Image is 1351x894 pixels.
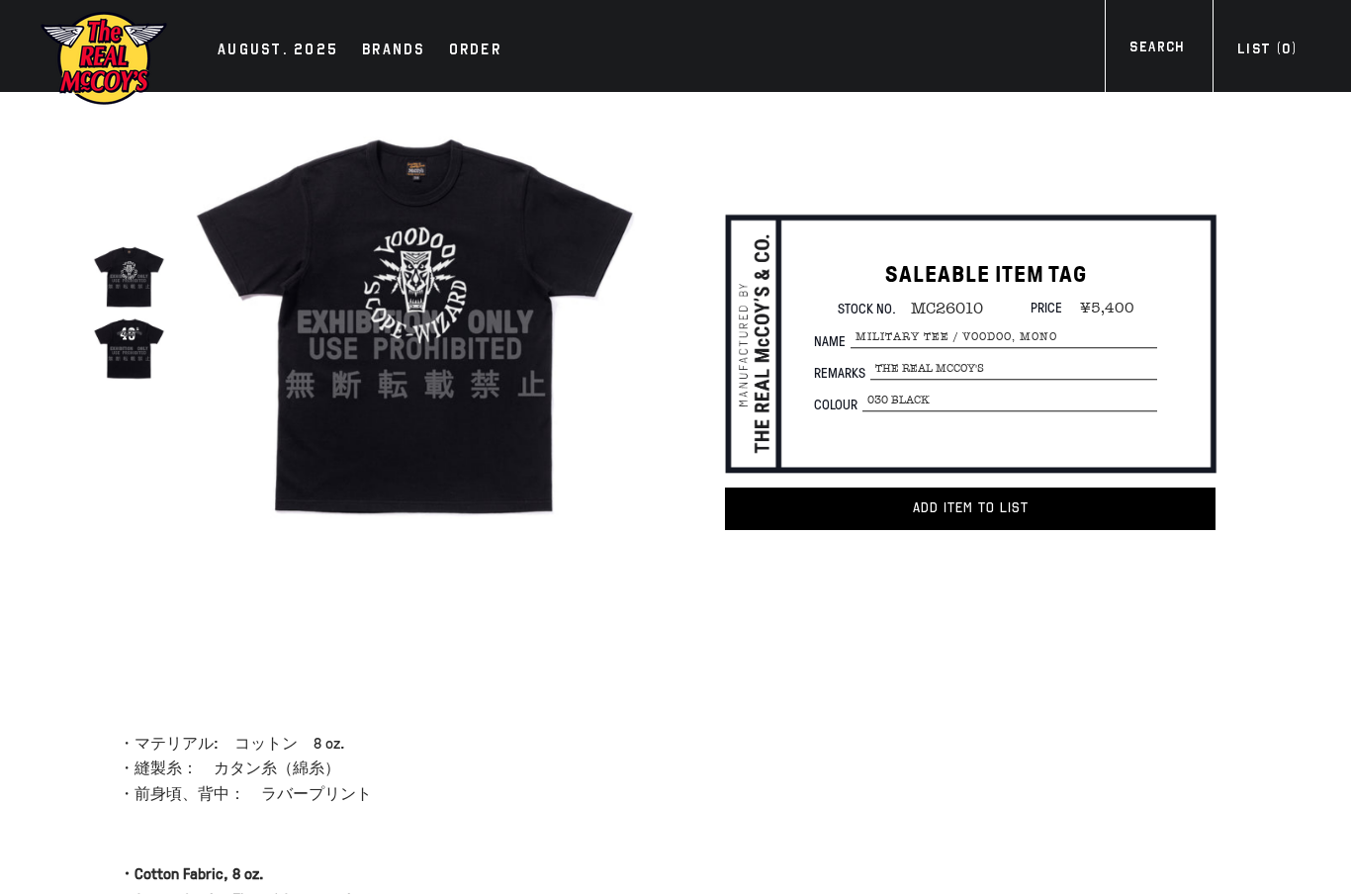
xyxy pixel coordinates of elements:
span: MILITARY TEE / VOODOO, MONO [851,326,1157,348]
a: Order [439,38,511,65]
span: The Real McCoy's [870,358,1157,380]
span: Stock No. [838,299,896,317]
div: Order [449,38,501,65]
img: mccoys-exhibition [40,10,168,107]
a: List (0) [1213,39,1321,65]
span: Remarks [814,366,870,380]
div: Search [1129,37,1184,63]
span: Price [1031,298,1062,316]
span: Add item to List [913,499,1029,516]
a: Search [1105,37,1209,63]
span: Name [814,334,851,348]
span: 0 [1282,41,1291,57]
h1: SALEABLE ITEM TAG [814,260,1157,290]
div: Brands [362,38,425,65]
span: ¥5,400 [1065,299,1134,316]
span: Colour [814,398,862,411]
button: Add item to List [725,488,1216,529]
p: ・マテリアル: コットン 8 oz. ・縫製糸： カタン糸（綿糸） ・前身頃、背中： ラバープリント [119,731,646,807]
a: MILITARY TEE / VOODOO, MONO [93,313,165,385]
a: AUGUST. 2025 [208,38,348,65]
a: MILITARY TEE / VOODOO, MONO [93,240,165,313]
div: List ( ) [1237,39,1297,65]
div: true [185,92,646,553]
span: MC26010 [896,300,983,317]
div: AUGUST. 2025 [218,38,338,65]
span: 030 BLACK [862,390,1157,411]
